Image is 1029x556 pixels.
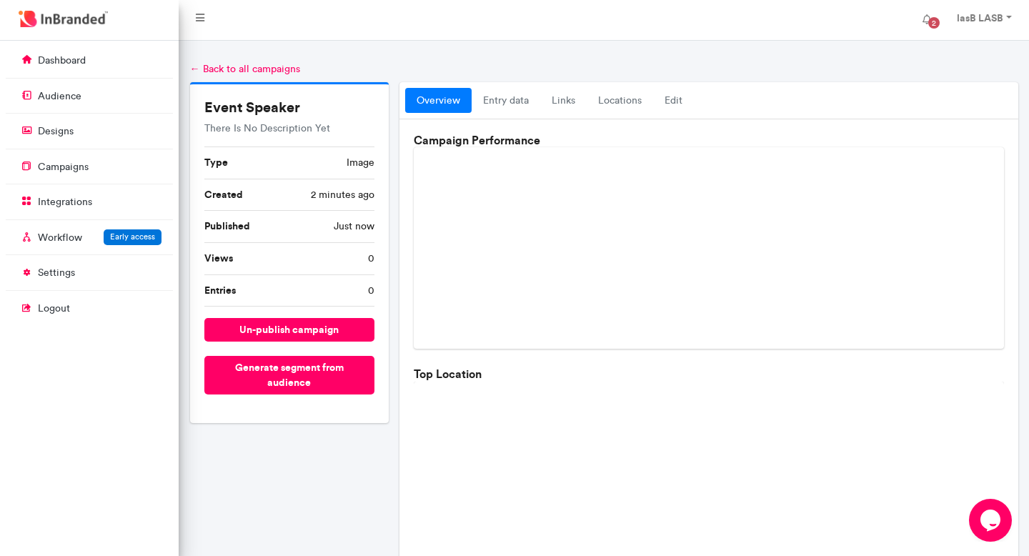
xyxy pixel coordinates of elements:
img: InBranded Logo [15,7,111,31]
p: settings [38,266,75,280]
p: audience [38,89,81,104]
iframe: chat widget [969,499,1015,542]
a: overview [405,88,472,114]
a: ← Back to all campaigns [190,63,300,75]
b: Entries [204,284,236,297]
a: locations [587,88,653,114]
p: logout [38,302,70,316]
p: integrations [38,195,92,209]
b: Views [204,252,233,264]
span: 0 [368,284,374,298]
b: Type [204,156,228,169]
span: 2 minutes ago [311,188,374,202]
span: 2 [928,17,940,29]
p: Workflow [38,231,82,245]
a: entry data [472,88,540,114]
span: image [347,156,374,170]
p: designs [38,124,74,139]
p: dashboard [38,54,86,68]
a: links [540,88,587,114]
h6: Campaign Performance [414,134,1004,147]
button: Generate segment from audience [204,356,375,394]
button: un-publish campaign [204,318,375,342]
span: Early access [110,232,155,242]
b: Created [204,188,243,201]
span: Just now [334,219,374,234]
p: campaigns [38,160,89,174]
h6: Top Location [414,367,1004,381]
span: 0 [368,252,374,266]
a: Edit [653,88,694,114]
strong: lasB LASB [957,11,1003,24]
b: Published [204,219,250,232]
p: There Is No Description Yet [204,121,375,136]
h5: Event Speaker [204,99,375,116]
